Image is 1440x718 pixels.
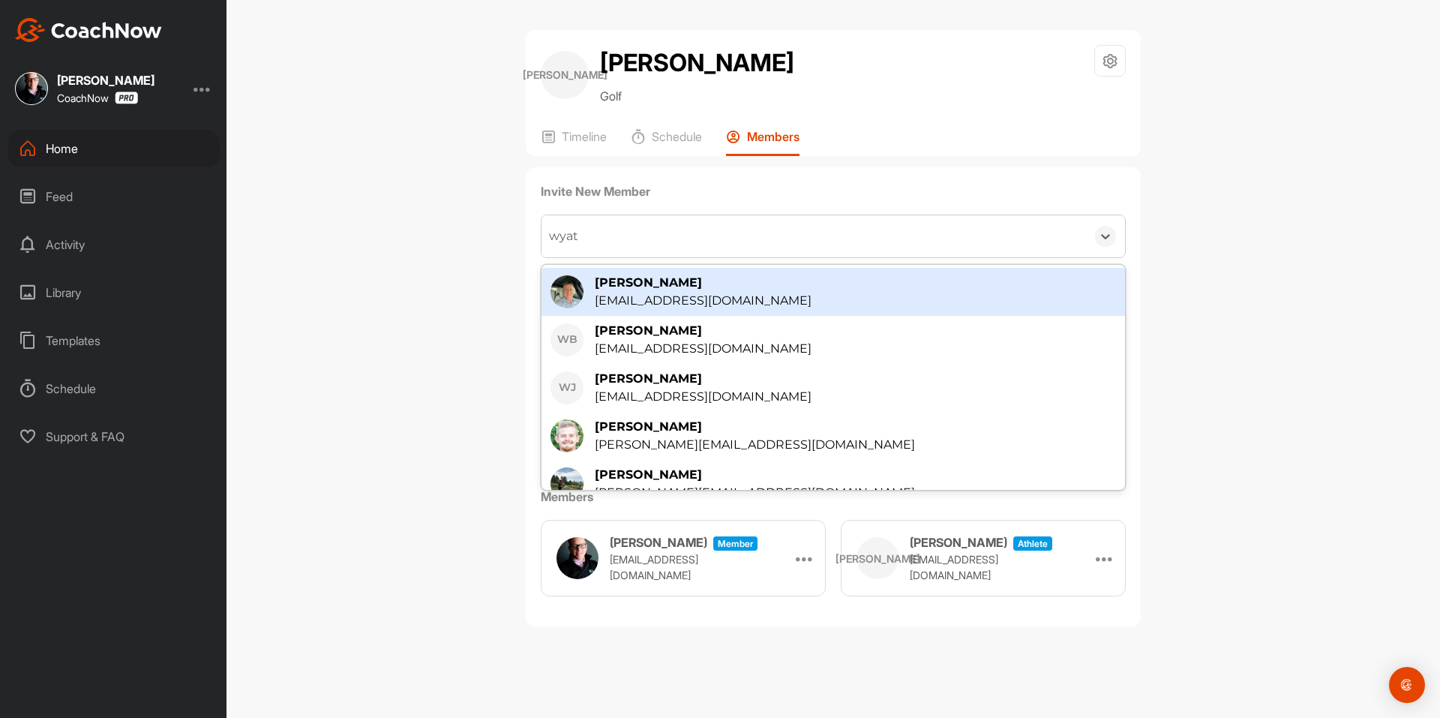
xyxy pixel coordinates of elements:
[910,533,1007,551] h3: [PERSON_NAME]
[910,551,1060,583] p: [EMAIL_ADDRESS][DOMAIN_NAME]
[8,322,220,359] div: Templates
[595,292,811,310] div: [EMAIL_ADDRESS][DOMAIN_NAME]
[1013,536,1052,551] span: athlete
[595,322,811,340] div: [PERSON_NAME]
[550,467,583,500] img: square_425658f4a6305cfef76d887c4a4fa580.jpg
[8,130,220,167] div: Home
[550,323,583,356] div: WB
[8,226,220,263] div: Activity
[57,74,154,86] div: [PERSON_NAME]
[595,484,915,502] div: [PERSON_NAME][EMAIL_ADDRESS][DOMAIN_NAME]
[541,182,1126,200] label: Invite New Member
[610,533,707,551] h3: [PERSON_NAME]
[562,129,607,144] p: Timeline
[556,537,598,579] img: user
[541,51,589,99] div: [PERSON_NAME]
[8,178,220,215] div: Feed
[57,92,138,104] div: CoachNow
[15,72,48,105] img: square_d7b6dd5b2d8b6df5777e39d7bdd614c0.jpg
[550,419,583,452] img: square_52163fcad1567382852b888f39f9da3c.jpg
[115,92,138,104] img: CoachNow Pro
[652,129,702,144] p: Schedule
[595,388,811,406] div: [EMAIL_ADDRESS][DOMAIN_NAME]
[541,488,1126,506] label: Members
[8,274,220,311] div: Library
[747,129,799,144] p: Members
[595,418,915,436] div: [PERSON_NAME]
[713,536,757,551] span: Member
[610,551,760,583] p: [EMAIL_ADDRESS][DOMAIN_NAME]
[595,370,811,388] div: [PERSON_NAME]
[595,340,811,358] div: [EMAIL_ADDRESS][DOMAIN_NAME]
[550,371,583,404] div: WJ
[550,275,583,308] img: square_6c55bec9238ebe7a4b1c354e3e34fdbd.jpg
[8,370,220,407] div: Schedule
[600,45,794,81] h2: [PERSON_NAME]
[8,418,220,455] div: Support & FAQ
[15,18,162,42] img: CoachNow
[600,87,794,105] p: Golf
[595,466,915,484] div: [PERSON_NAME]
[1389,667,1425,703] div: Open Intercom Messenger
[595,436,915,454] div: [PERSON_NAME][EMAIL_ADDRESS][DOMAIN_NAME]
[856,537,898,579] div: [PERSON_NAME]
[595,274,811,292] div: [PERSON_NAME]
